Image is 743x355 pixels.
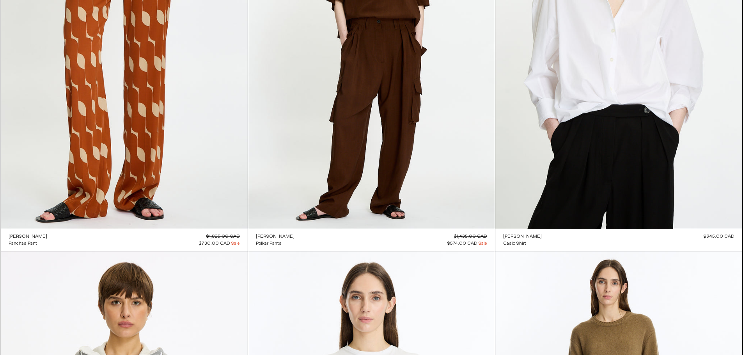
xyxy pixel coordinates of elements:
[9,240,37,247] div: Panchas Pant
[447,240,477,247] span: $574.00 CAD
[503,233,542,240] a: [PERSON_NAME]
[503,240,542,247] a: Casio Shirt
[199,240,230,247] span: $730.00 CAD
[9,240,47,247] a: Panchas Pant
[206,233,240,240] s: $1,825.00 CAD
[256,233,294,240] div: [PERSON_NAME]
[9,233,47,240] div: [PERSON_NAME]
[9,233,47,240] a: [PERSON_NAME]
[503,240,526,247] div: Casio Shirt
[479,240,487,247] span: Sale
[454,233,487,240] s: $1,435.00 CAD
[231,240,240,247] span: Sale
[256,240,282,247] div: Polkar Pants
[256,240,294,247] a: Polkar Pants
[503,233,542,240] div: [PERSON_NAME]
[704,233,734,240] span: $845.00 CAD
[256,233,294,240] a: [PERSON_NAME]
